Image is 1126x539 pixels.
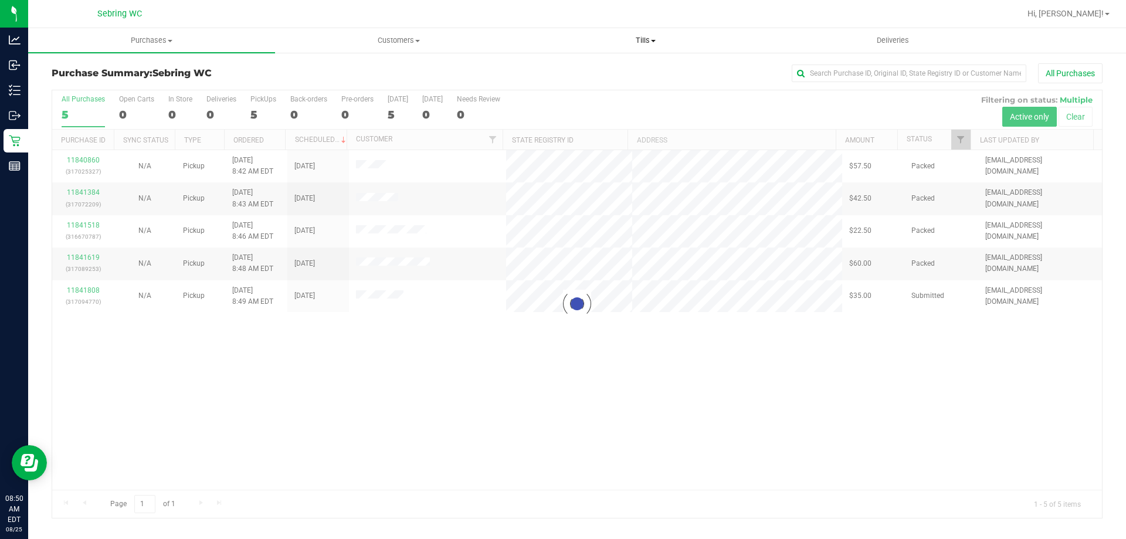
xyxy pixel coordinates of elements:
inline-svg: Retail [9,135,21,147]
span: Customers [276,35,521,46]
span: Sebring WC [97,9,142,19]
inline-svg: Outbound [9,110,21,121]
span: Deliveries [861,35,925,46]
a: Deliveries [769,28,1016,53]
inline-svg: Inventory [9,84,21,96]
inline-svg: Inbound [9,59,21,71]
p: 08/25 [5,525,23,534]
h3: Purchase Summary: [52,68,402,79]
span: Tills [523,35,768,46]
a: Customers [275,28,522,53]
a: Tills [522,28,769,53]
span: Purchases [28,35,275,46]
span: Sebring WC [152,67,212,79]
a: Purchases [28,28,275,53]
input: Search Purchase ID, Original ID, State Registry ID or Customer Name... [792,65,1026,82]
inline-svg: Analytics [9,34,21,46]
inline-svg: Reports [9,160,21,172]
span: Hi, [PERSON_NAME]! [1027,9,1104,18]
button: All Purchases [1038,63,1103,83]
iframe: Resource center [12,445,47,480]
p: 08:50 AM EDT [5,493,23,525]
